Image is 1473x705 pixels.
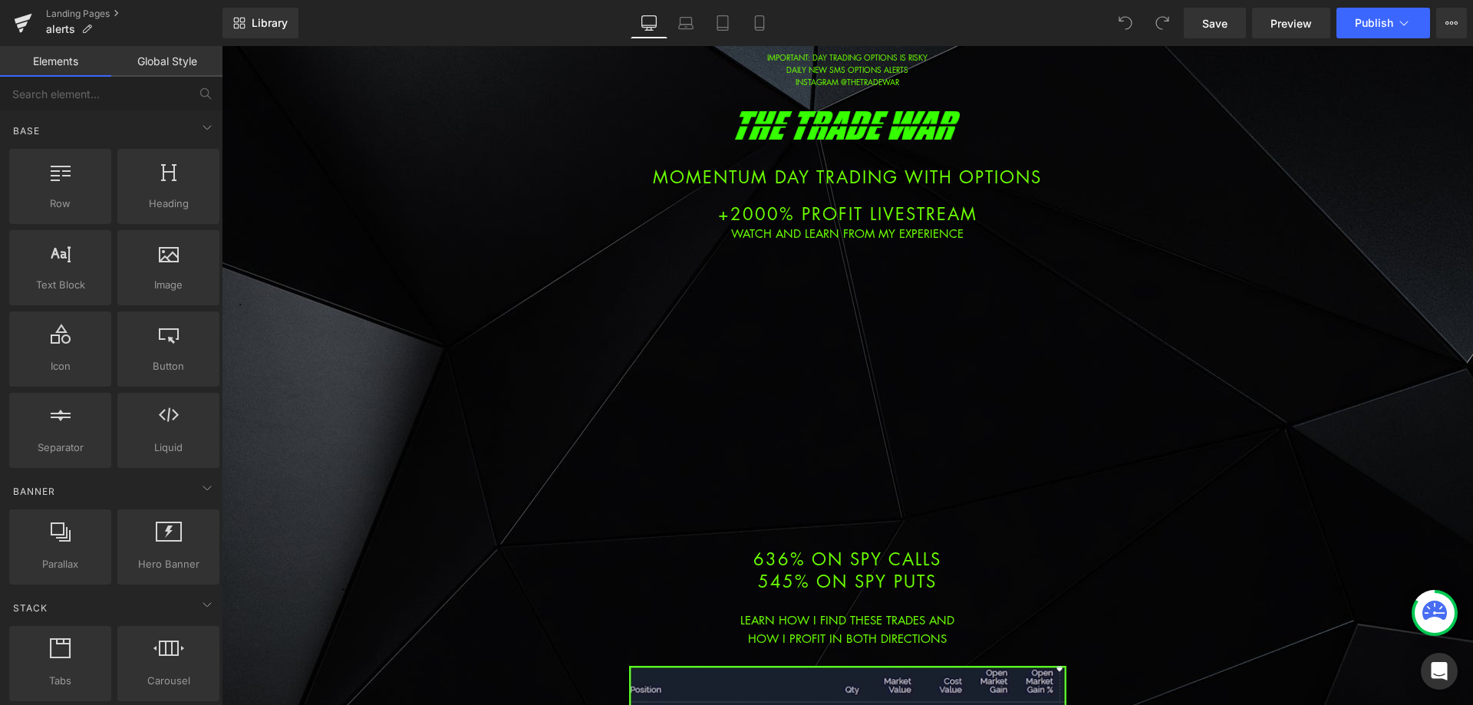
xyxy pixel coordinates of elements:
[12,124,41,138] span: Base
[1355,17,1393,29] span: Publish
[12,484,57,499] span: Banner
[741,8,778,38] a: Mobile
[536,524,715,546] span: 545% on SPY Puts
[519,566,733,581] span: LEARN HOW I FIND THESE TRADES AND
[1252,8,1330,38] a: Preview
[122,358,215,374] span: Button
[111,46,222,77] a: Global Style
[177,502,1075,525] h1: 636% on SPY Calls
[46,8,222,20] a: Landing Pages
[667,8,704,38] a: Laptop
[122,196,215,212] span: Heading
[46,23,75,35] span: alerts
[1202,15,1227,31] span: Save
[496,156,756,179] span: +2000% PROFIT LIVESTREAM
[177,5,1075,18] p: IMPORTANT: DAY TRADING OPTIONS IS RISKY
[526,585,725,600] span: HOW I PROFIT IN BOTH DIRECTIONS
[1336,8,1430,38] button: Publish
[14,556,107,572] span: Parallax
[177,18,1075,30] p: DAILY NEW SMS OPTIONS ALERTS
[177,30,1075,42] p: INSTAGRAM @THETRADEWAR
[14,440,107,456] span: Separator
[14,673,107,689] span: Tabs
[1147,8,1178,38] button: Redo
[704,8,741,38] a: Tablet
[122,556,215,572] span: Hero Banner
[12,601,49,615] span: Stack
[177,178,1075,215] div: WATCH AND LEARN FROM MY EXPERIENCE
[14,277,107,293] span: Text Block
[1110,8,1141,38] button: Undo
[1421,653,1458,690] div: Open Intercom Messenger
[1436,8,1467,38] button: More
[177,124,1075,138] h1: MOMENTUM DAY TRADING WITH OPTIONS
[122,440,215,456] span: Liquid
[122,673,215,689] span: Carousel
[631,8,667,38] a: Desktop
[222,8,298,38] a: New Library
[122,277,215,293] span: Image
[14,196,107,212] span: Row
[407,215,845,480] iframe: AMC over 2000% Profit
[252,16,288,30] span: Library
[14,358,107,374] span: Icon
[1270,15,1312,31] span: Preview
